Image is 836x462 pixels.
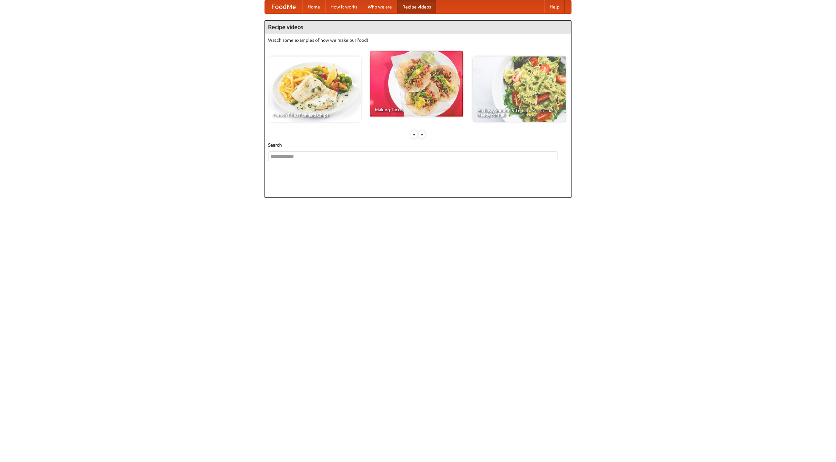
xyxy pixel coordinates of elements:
[362,0,397,13] a: Who we are
[419,130,425,138] div: »
[268,56,361,122] a: French Fries Fish and Chips
[375,107,458,112] span: Making Tacos
[268,142,568,148] h5: Search
[411,130,417,138] div: «
[268,37,568,43] p: Watch some examples of how we make our food!
[273,113,356,117] span: French Fries Fish and Chips
[265,0,302,13] a: FoodMe
[473,56,566,122] a: An Easy, Summery Tomato Pasta That's Ready for Fall
[325,0,362,13] a: How it works
[370,51,463,117] a: Making Tacos
[397,0,436,13] a: Recipe videos
[302,0,325,13] a: Home
[477,108,561,117] span: An Easy, Summery Tomato Pasta That's Ready for Fall
[265,21,571,34] h4: Recipe videos
[544,0,565,13] a: Help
